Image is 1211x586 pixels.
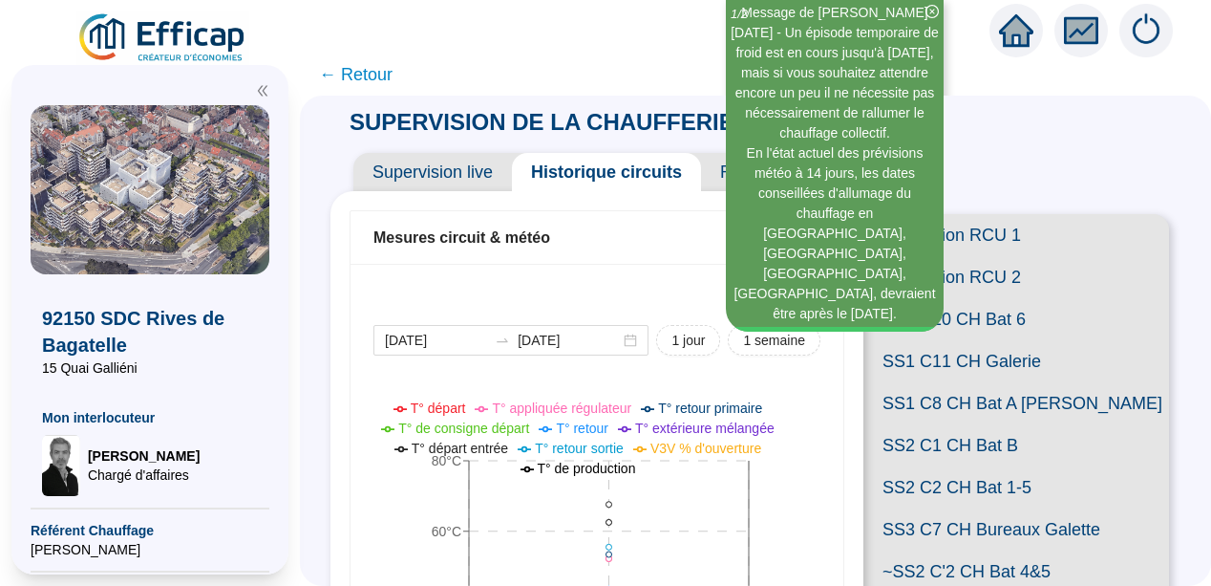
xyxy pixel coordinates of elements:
[925,5,939,18] span: close-circle
[999,13,1033,48] span: home
[31,521,269,540] span: Référent Chauffage
[42,408,258,427] span: Mon interlocuteur
[863,382,1169,424] span: SS1 C8 CH Bat A [PERSON_NAME]
[656,325,720,356] button: 1 jour
[863,509,1169,551] span: SS3 C7 CH Bureaux Galette
[412,441,508,456] span: T° départ entrée
[650,441,761,456] span: V3V % d'ouverture
[671,331,705,351] span: 1 jour
[863,467,1169,509] span: SS2 C2 CH Bat 1-5
[319,61,393,88] span: ← Retour
[256,84,269,98] span: double-left
[743,331,805,351] span: 1 semaine
[385,331,487,351] input: Date de début
[411,401,466,416] span: T° départ
[432,524,461,539] tspan: 60°C
[556,421,608,436] span: T° retour
[42,358,258,378] span: 15 Quai Galliéni
[330,109,754,135] span: SUPERVISION DE LA CHAUFFERIE
[495,333,510,348] span: to
[1119,4,1173,57] img: alerts
[1064,13,1098,48] span: fund
[42,435,80,496] img: Chargé d'affaires
[729,143,941,324] div: En l'état actuel des prévisions météo à 14 jours, les dates conseillées d'allumage du chauffage e...
[373,227,820,250] div: Mesures circuit & météo
[701,153,900,191] span: Régulation prédictive
[729,3,941,143] div: Message de [PERSON_NAME][DATE] - Un épisode temporaire de froid est en cours jusqu'à [DATE], mais...
[88,446,200,466] span: [PERSON_NAME]
[492,401,631,416] span: T° appliquée régulateur
[398,421,529,436] span: T° de consigne départ
[863,256,1169,298] span: Production RCU 2
[88,466,200,485] span: Chargé d'affaires
[76,11,249,65] img: efficap energie logo
[518,331,620,351] input: Date de fin
[635,421,775,436] span: T° extérieure mélangée
[512,153,701,191] span: Historique circuits
[658,401,762,416] span: T° retour primaire
[728,325,820,356] button: 1 semaine
[31,540,269,559] span: [PERSON_NAME]
[863,340,1169,382] span: SS1 C11 CH Galerie
[863,214,1169,256] span: Production RCU 1
[535,441,624,456] span: T° retour sortie
[863,424,1169,467] span: SS2 C1 CH Bat B
[495,333,510,348] span: swap-right
[538,461,636,476] span: T° de production
[863,298,1169,340] span: SS1 C10 CH Bat 6
[42,305,258,358] span: 92150 SDC Rives de Bagatelle
[353,153,512,191] span: Supervision live
[731,7,748,21] i: 1 / 2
